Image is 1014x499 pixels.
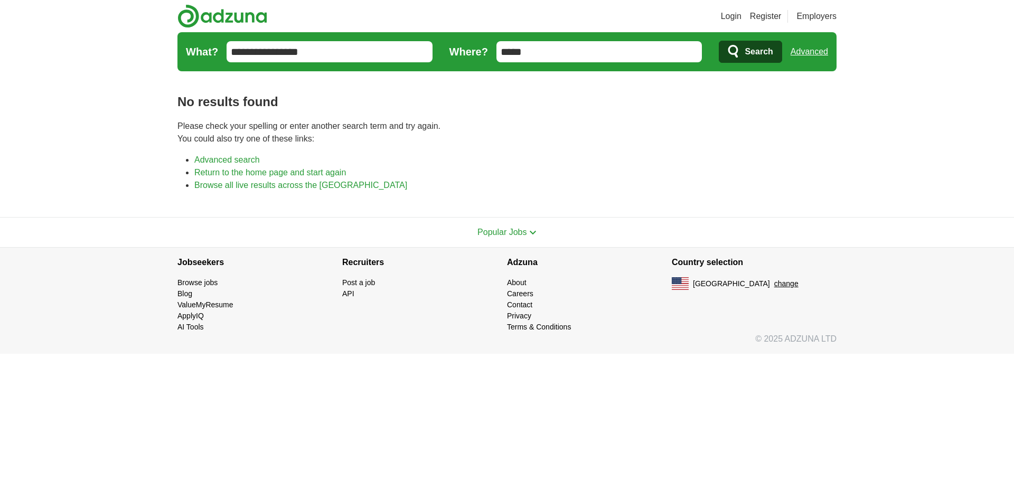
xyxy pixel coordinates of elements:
[796,10,837,23] a: Employers
[507,312,531,320] a: Privacy
[529,230,537,235] img: toggle icon
[719,41,782,63] button: Search
[774,278,799,289] button: change
[745,41,773,62] span: Search
[177,4,267,28] img: Adzuna logo
[507,278,527,287] a: About
[169,333,845,354] div: © 2025 ADZUNA LTD
[750,10,782,23] a: Register
[721,10,741,23] a: Login
[177,278,218,287] a: Browse jobs
[177,323,204,331] a: AI Tools
[672,248,837,277] h4: Country selection
[194,155,260,164] a: Advanced search
[177,289,192,298] a: Blog
[177,300,233,309] a: ValueMyResume
[194,168,346,177] a: Return to the home page and start again
[177,120,837,145] p: Please check your spelling or enter another search term and try again. You could also try one of ...
[449,44,488,60] label: Where?
[177,92,837,111] h1: No results found
[477,228,527,237] span: Popular Jobs
[342,289,354,298] a: API
[342,278,375,287] a: Post a job
[507,323,571,331] a: Terms & Conditions
[507,300,532,309] a: Contact
[672,277,689,290] img: US flag
[791,41,828,62] a: Advanced
[194,181,407,190] a: Browse all live results across the [GEOGRAPHIC_DATA]
[186,44,218,60] label: What?
[693,278,770,289] span: [GEOGRAPHIC_DATA]
[507,289,533,298] a: Careers
[177,312,204,320] a: ApplyIQ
